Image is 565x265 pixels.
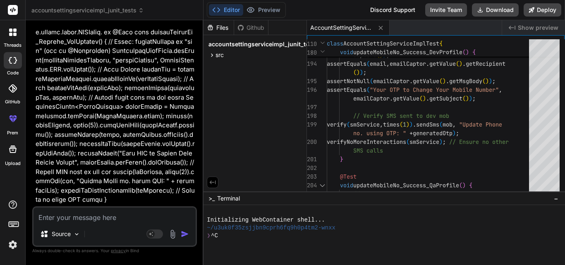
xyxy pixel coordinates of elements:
[492,77,496,85] span: ;
[207,232,211,240] span: ❯
[7,69,19,76] label: code
[307,120,316,129] div: 199
[469,181,472,189] span: {
[443,77,446,85] span: )
[366,60,370,67] span: (
[409,77,413,85] span: .
[307,138,316,146] div: 200
[340,181,353,189] span: void
[307,190,316,198] div: 205
[409,138,439,146] span: smService
[403,121,406,128] span: 1
[524,3,561,17] button: Deploy
[462,60,466,67] span: .
[482,77,486,85] span: (
[365,3,420,17] div: Discord Support
[307,172,316,181] div: 203
[209,4,243,16] button: Editor
[393,95,419,102] span: getValue
[409,121,413,128] span: )
[317,181,328,190] div: Click to collapse the range.
[5,98,20,105] label: GitHub
[327,40,343,47] span: class
[307,181,316,190] div: 204
[400,121,403,128] span: (
[416,121,439,128] span: sendSms
[52,230,71,238] p: Source
[327,138,406,146] span: verifyNoMoreInteractions
[383,121,400,128] span: times
[307,155,316,164] div: 201
[307,60,316,68] div: 194
[307,40,316,48] span: 110
[357,69,360,76] span: )
[439,121,443,128] span: (
[347,121,350,128] span: (
[413,129,452,137] span: generatedOtp
[552,192,560,205] button: −
[215,51,224,59] span: src
[36,9,195,205] p: loremip dolorsita con.adipisc.elitseddoe.temp.IncididUntutlabo: Etdolor magnaa enim admi venia: q...
[459,60,462,67] span: )
[426,95,429,102] span: .
[307,48,316,57] span: 180
[168,229,177,239] img: attachment
[307,164,316,172] div: 202
[380,121,383,128] span: ,
[456,60,459,67] span: (
[350,121,380,128] span: smService
[353,181,459,189] span: updateMobileNo_Success_QaProfile
[452,129,456,137] span: )
[5,160,21,167] label: Upload
[419,95,423,102] span: (
[429,60,456,67] span: getValue
[472,48,476,56] span: {
[370,77,373,85] span: (
[462,95,466,102] span: (
[406,138,409,146] span: (
[307,86,316,94] div: 196
[390,95,393,102] span: .
[207,216,325,224] span: Initializing WebContainer shell...
[7,129,18,136] label: prem
[462,48,466,56] span: (
[243,4,284,16] button: Preview
[554,194,558,203] span: −
[307,103,316,112] div: 197
[449,77,482,85] span: getMsgBody
[439,40,443,47] span: {
[363,69,366,76] span: ;
[353,112,449,119] span: // Verify SMS sent to dev mob
[449,138,509,146] span: // Ensure no other
[353,48,462,56] span: updateMobileNo_Success_DevProfile
[518,24,558,32] span: Show preview
[310,24,372,32] span: AccountSettingServiceImplTest.java
[327,121,347,128] span: verify
[208,40,318,48] span: accountsettingserviceimpl_junit_tests
[203,24,234,32] div: Files
[307,112,316,120] div: 198
[472,3,519,17] button: Download
[456,129,459,137] span: ;
[486,77,489,85] span: )
[459,121,502,128] span: "Update Phone
[370,60,386,67] span: email
[413,77,439,85] span: getValue
[425,3,467,17] button: Invite Team
[327,86,366,93] span: assertEquals
[31,6,144,14] span: accountsettingserviceimpl_junit_tests
[6,238,20,252] img: settings
[366,86,370,93] span: (
[452,121,456,128] span: ,
[343,40,439,47] span: AccountSettingServiceImplTest
[386,60,390,67] span: ,
[73,231,80,238] img: Pick Models
[426,60,429,67] span: .
[443,121,452,128] span: mob
[340,173,357,180] span: @Test
[360,69,363,76] span: )
[423,95,426,102] span: )
[443,138,446,146] span: ;
[340,155,343,163] span: }
[353,95,390,102] span: emailCaptor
